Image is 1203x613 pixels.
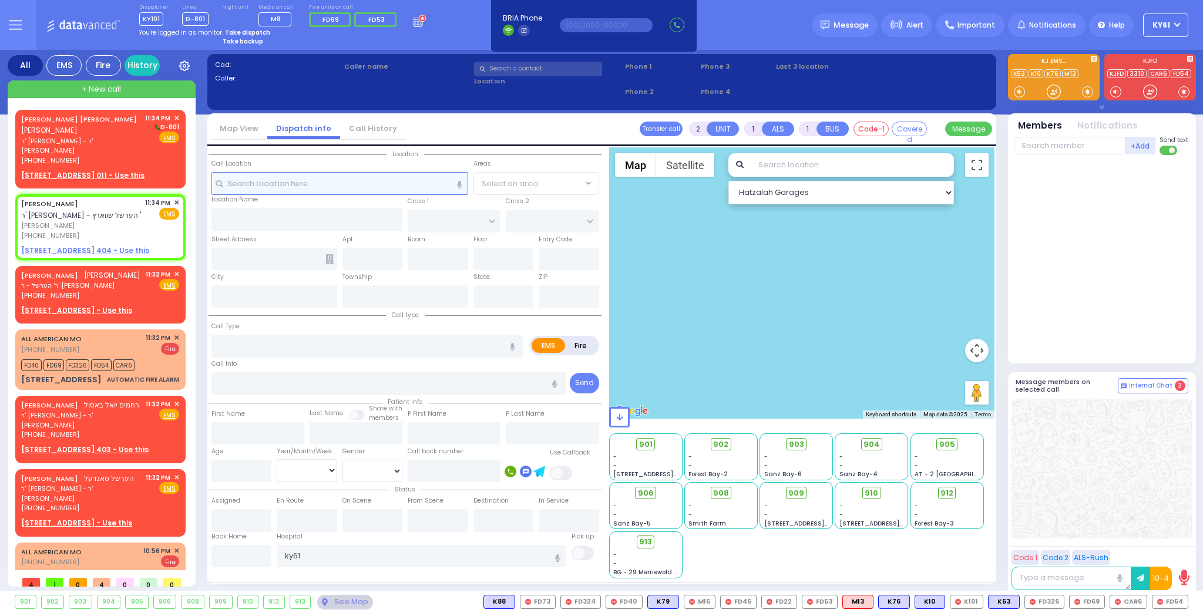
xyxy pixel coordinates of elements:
span: Location [387,150,424,159]
img: red-radio-icon.svg [1030,599,1036,605]
button: Code-1 [853,122,889,136]
span: ר' [PERSON_NAME] - ר' הערשל שווארץ [21,210,145,220]
div: 903 [69,595,92,608]
a: FD54 [1171,69,1191,78]
img: Google [612,403,651,419]
span: - [764,452,768,461]
u: [STREET_ADDRESS] 011 - Use this [21,170,145,180]
span: [PERSON_NAME] [21,221,141,231]
span: KY61 [1152,20,1170,31]
u: [STREET_ADDRESS] 403 - Use this [21,444,149,454]
a: ALL AMERICAN MO [21,547,82,557]
span: CAR6 [113,359,135,371]
span: 0 [116,578,134,587]
u: EMS [163,281,176,290]
button: Send [570,373,599,393]
span: 910 [865,487,878,499]
span: - [688,501,692,510]
span: Phone 2 [625,87,697,97]
span: Select an area [482,178,538,190]
span: ✕ [174,270,179,279]
label: P First Name [408,409,446,419]
span: - [764,501,768,510]
input: (000)000-00000 [560,18,653,32]
div: FD46 [720,595,757,609]
span: - [915,461,918,470]
div: 912 [264,595,284,608]
span: - [915,501,918,510]
button: ALS-Rush [1072,550,1110,565]
span: Phone 1 [625,62,697,72]
span: - [613,452,617,461]
img: red-radio-icon.svg [1115,599,1121,605]
span: 0 [69,578,87,587]
span: Internal Chat [1129,382,1172,390]
span: - [613,550,617,559]
div: Year/Month/Week/Day [277,447,337,456]
span: [PHONE_NUMBER] [21,430,79,439]
img: red-radio-icon.svg [955,599,961,605]
label: State [473,272,490,282]
span: 11:34 PM [145,114,170,123]
a: 3310 [1127,69,1147,78]
button: ALS [762,122,794,136]
button: Show street map [615,153,656,177]
img: red-radio-icon.svg [807,599,813,605]
div: ALS [842,595,873,609]
div: All [8,55,43,76]
span: Sanz Bay-6 [764,470,802,479]
label: Last 3 location [776,62,882,72]
span: [PHONE_NUMBER] [21,503,79,513]
span: Status [389,485,421,494]
div: 906 [154,595,176,608]
span: ✕ [174,113,179,123]
span: ר' [PERSON_NAME] - ר' [PERSON_NAME] [21,484,142,503]
button: Show satellite imagery [656,153,714,177]
span: - [613,461,617,470]
label: Cross 1 [408,197,429,206]
span: FD326 [66,359,89,371]
img: red-radio-icon.svg [1074,599,1080,605]
label: Pick up [572,532,594,541]
button: Message [945,122,992,136]
span: Phone 4 [701,87,772,97]
label: Night unit [222,4,248,11]
span: [PHONE_NUMBER] [21,557,79,567]
span: Sanz Bay-4 [839,470,878,479]
div: FD324 [560,595,601,609]
a: Dispatch info [267,123,340,134]
a: Open this area in Google Maps (opens a new window) [612,403,651,419]
strong: Take dispatch [225,28,270,37]
a: [PERSON_NAME] [21,400,78,410]
label: KJ EMS... [1008,58,1100,66]
img: red-radio-icon.svg [1157,599,1163,605]
button: BUS [816,122,849,136]
button: Map camera controls [965,339,989,362]
span: AT - 2 [GEOGRAPHIC_DATA] [915,470,1002,479]
span: members [369,413,399,422]
button: Drag Pegman onto the map to open Street View [965,381,989,405]
u: EMS [163,134,176,143]
label: City [211,272,224,282]
div: BLS [647,595,679,609]
label: Call Type [211,322,240,331]
span: [PERSON_NAME] [84,270,140,280]
span: [STREET_ADDRESS][PERSON_NAME] [613,470,724,479]
div: 913 [290,595,311,608]
label: Room [408,235,425,244]
div: K79 [647,595,679,609]
span: 11:32 PM [146,400,170,409]
a: [PERSON_NAME] [21,271,78,280]
a: [PERSON_NAME] [PERSON_NAME] [21,114,137,124]
input: Search hospital [277,545,566,567]
span: - [839,461,843,470]
span: 912 [940,487,953,499]
span: 906 [638,487,654,499]
label: Gender [342,447,365,456]
button: Notifications [1077,119,1138,133]
label: Apt [342,235,353,244]
div: FD22 [761,595,797,609]
div: K53 [988,595,1020,609]
label: Assigned [211,496,240,506]
input: Search member [1016,137,1125,154]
